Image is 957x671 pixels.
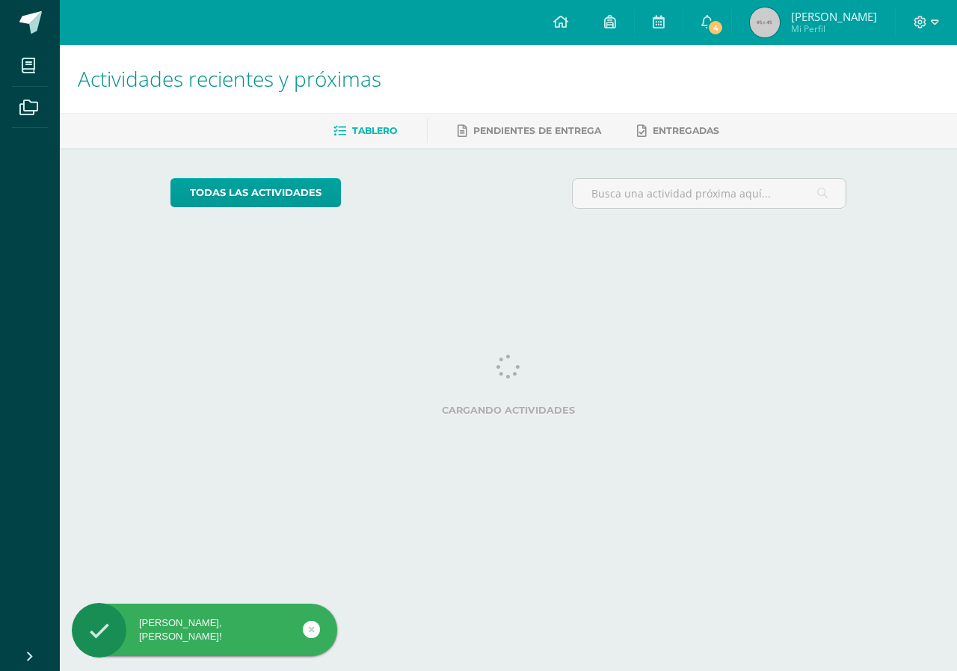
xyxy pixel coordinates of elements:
[72,616,337,643] div: [PERSON_NAME], [PERSON_NAME]!
[458,119,601,143] a: Pendientes de entrega
[473,125,601,136] span: Pendientes de entrega
[573,179,846,208] input: Busca una actividad próxima aquí...
[791,9,877,24] span: [PERSON_NAME]
[637,119,719,143] a: Entregadas
[78,64,381,93] span: Actividades recientes y próximas
[170,405,847,416] label: Cargando actividades
[750,7,780,37] img: 45x45
[333,119,397,143] a: Tablero
[791,22,877,35] span: Mi Perfil
[653,125,719,136] span: Entregadas
[707,19,724,36] span: 4
[352,125,397,136] span: Tablero
[170,178,341,207] a: todas las Actividades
